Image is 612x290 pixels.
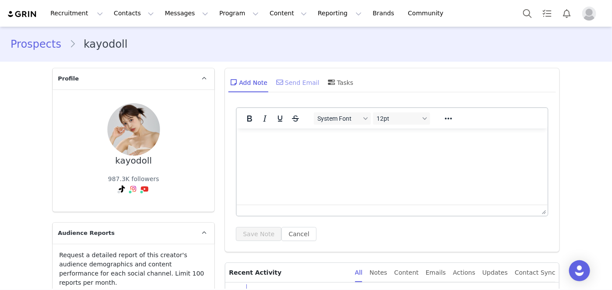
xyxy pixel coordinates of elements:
button: Reveal or hide additional toolbar items [441,112,456,125]
div: Emails [426,263,446,283]
div: Tasks [327,72,354,93]
button: Messages [160,3,213,23]
button: Profile [577,7,605,21]
div: 987.3K followers [108,175,159,184]
div: Actions [453,263,475,283]
span: Audience Reports [58,229,115,238]
div: kayodoll [115,156,152,166]
button: Bold [242,112,257,125]
button: Fonts [314,112,371,125]
img: 8ec7d12d-7b27-4132-ba5e-e3b888da7ea6.jpg [107,103,160,156]
button: Save Note [236,227,281,241]
button: Content [264,3,312,23]
div: Add Note [228,72,267,93]
a: Prospects [11,36,69,52]
button: Notifications [557,3,576,23]
a: Community [403,3,453,23]
span: Profile [58,74,79,83]
a: Brands [367,3,402,23]
p: Request a detailed report of this creator's audience demographics and content performance for eac... [59,251,208,287]
button: Strikethrough [288,112,303,125]
button: Search [518,3,537,23]
div: Press the Up and Down arrow keys to resize the editor. [538,205,548,216]
button: Underline [273,112,288,125]
a: Tasks [537,3,557,23]
button: Cancel [281,227,316,241]
button: Recruitment [45,3,108,23]
div: Send Email [274,72,320,93]
button: Font sizes [373,112,430,125]
iframe: Rich Text Area [237,129,548,205]
img: instagram.svg [130,185,137,192]
div: Updates [482,263,508,283]
div: Notes [370,263,387,283]
p: Recent Activity [229,263,348,282]
button: Program [214,3,264,23]
span: 12pt [377,115,420,122]
button: Reporting [313,3,367,23]
div: Contact Sync [515,263,555,283]
span: System Font [317,115,360,122]
div: All [355,263,363,283]
div: Open Intercom Messenger [569,260,590,281]
button: Contacts [109,3,159,23]
div: Content [394,263,419,283]
img: grin logo [7,10,38,18]
img: placeholder-profile.jpg [582,7,596,21]
button: Italic [257,112,272,125]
